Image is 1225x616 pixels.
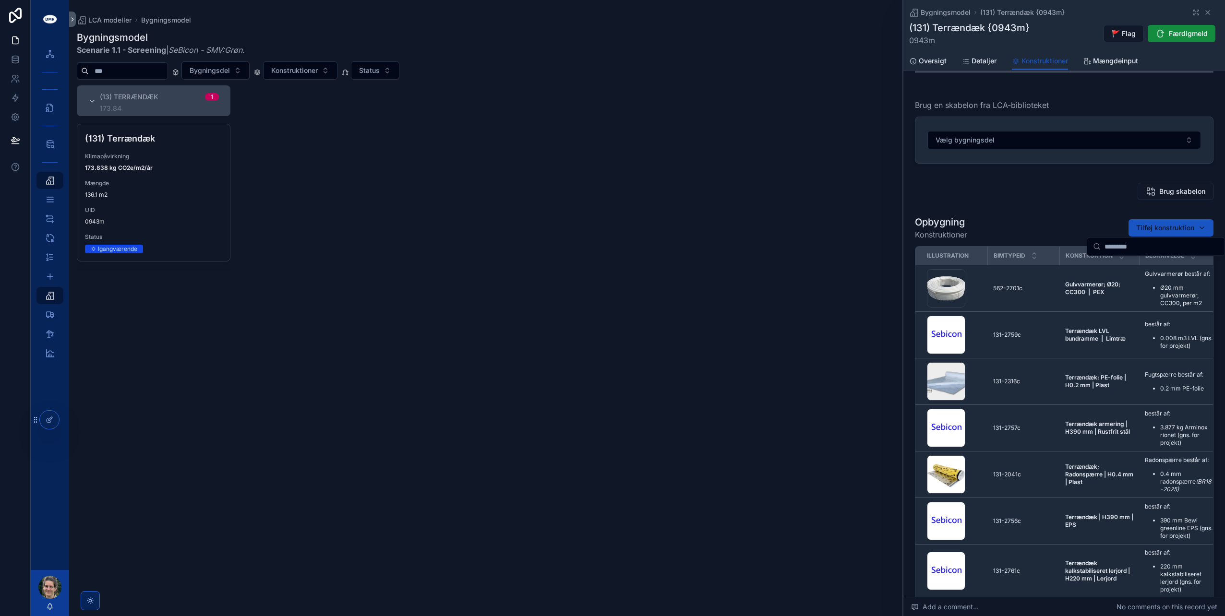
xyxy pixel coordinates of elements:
[993,424,1021,432] span: 131-2757c
[271,66,318,75] span: Konstruktioner
[85,179,222,187] span: Mængde
[88,15,132,25] span: LCA modeller
[1145,409,1213,418] p: består af:
[911,602,979,612] span: Add a comment...
[1021,56,1068,66] span: Konstruktioner
[85,218,222,225] span: 0943m
[993,567,1020,575] span: 131-2761c
[85,191,222,199] span: 136.1 m2
[1117,602,1217,612] span: No comments on this record yet
[85,164,153,171] strong: 173.838 kg CO2e/m2/år
[1160,424,1213,447] li: 3.877 kg Arminox rionet (gns. for projekt)
[993,471,1021,478] span: 131-2041c
[909,52,947,71] a: Oversigt
[936,135,995,145] span: Vælg bygningsdel
[1160,470,1213,493] li: 0.4 mm radonspærre
[1129,219,1213,237] button: Tilføj konstruktion
[77,31,245,44] h1: Bygningsmodel
[1065,513,1135,528] strong: Terrændæk | H390 mm | EPS
[909,35,1030,46] span: 0943m
[1083,52,1138,71] a: Mængdeinput
[1145,320,1213,329] p: består af:
[85,132,222,145] h4: (131) Terrændæk
[927,252,969,260] span: Illustration
[1160,334,1213,350] li: 0.008 m3 LVL (gns. for projekt)
[1136,223,1194,233] span: Tilføj konstruktion
[1145,370,1204,379] p: Fugtspærre består af:
[91,245,137,253] div: ⛭ Igangværende
[972,56,997,66] span: Detaljer
[993,517,1021,525] span: 131-2756c
[1066,252,1113,260] span: Konstruktion
[100,105,219,112] div: 173.84
[100,92,158,102] span: (13) Terrændæk
[919,56,947,66] span: Oversigt
[980,8,1065,17] a: (131) Terrændæk {0943m}
[915,215,967,229] h1: Opbygning
[77,44,245,56] span: | .
[168,45,242,55] em: SeBicon - SMV:Grøn
[1160,517,1213,540] li: 390 mm Bewi greenline EPS (gns. for projekt)
[211,93,213,101] div: 1
[993,378,1020,385] span: 131-2316c
[909,8,971,17] a: Bygningsmodel
[351,61,399,80] button: Select Button
[1160,563,1213,593] li: 220 mm kalkstabiliseret lerjord (gns. for projekt)
[1148,25,1215,42] button: Færdigmeld
[359,66,380,75] span: Status
[1169,29,1208,38] span: Færdigmeld
[1093,56,1138,66] span: Mængdeinput
[1112,29,1136,38] span: 🚩 Flag
[1065,374,1128,389] strong: Terrændæk; PE-folie | H0.2 mm | Plast
[77,15,132,25] a: LCA modeller
[1012,52,1068,71] a: Konstruktioner
[77,45,166,55] strong: Scenarie 1.1 - Screening
[1065,327,1126,342] strong: Terrændæk LVL bundramme | Limtræ
[85,206,222,214] span: UID
[1065,281,1122,296] strong: Gulvvarmerør; Ø20; CC300 | PEX
[1145,502,1213,511] p: består af:
[915,229,967,240] span: Konstruktioner
[85,233,222,241] span: Status
[1159,187,1205,196] span: Brug skabelon
[1145,270,1213,278] p: Gulvvarmerør består af:
[85,153,222,160] span: Klimapåvirkning
[1065,559,1131,582] strong: Terrændæk kalkstabiliseret lerjord | H220 mm | Lerjord
[1160,385,1204,392] li: 0.2 mm PE-folie
[77,124,230,261] a: (131) TerrændækKlimapåvirkning173.838 kg CO2e/m2/årMængde136.1 m2UID0943mStatus⛭ Igangværende
[921,8,971,17] span: Bygningsmodel
[181,61,250,80] button: Select Button
[1104,25,1144,42] button: 🚩 Flag
[1065,420,1130,435] strong: Terrændæk armering | H390 mm | Rustfrit stål
[1160,478,1211,493] em: (BR18-2025)
[190,66,230,75] span: Bygningsdel
[263,61,337,80] button: Select Button
[1145,548,1213,557] p: består af:
[31,38,69,374] div: scrollable content
[141,15,191,25] a: Bygningsmodel
[1145,456,1213,464] p: Radonspærre består af:
[1138,183,1213,200] button: Brug skabelon
[927,131,1201,149] button: Select Button
[993,331,1021,339] span: 131-2759c
[915,99,1049,111] span: Brug en skabelon fra LCA-biblioteket
[1160,284,1213,307] li: Ø20 mm gulvvarmerør, CC300, per m2
[962,52,997,71] a: Detaljer
[993,284,1022,292] span: 562-2701c
[42,12,58,27] img: App logo
[909,21,1030,35] h1: (131) Terrændæk {0943m}
[1065,463,1135,486] strong: Terrændæk; Radonspærre | H0.4 mm | Plast
[994,252,1025,260] span: BIMTypeID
